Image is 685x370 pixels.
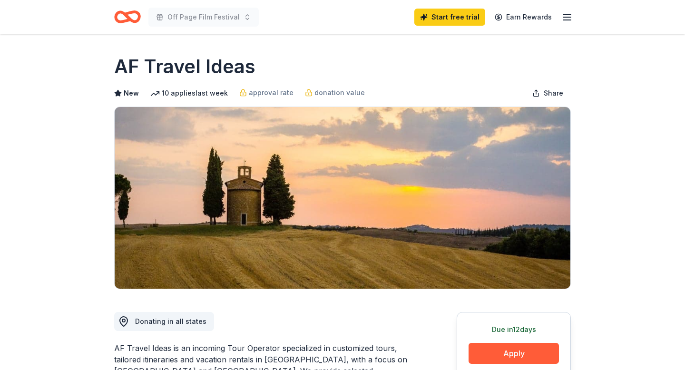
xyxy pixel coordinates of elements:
a: approval rate [239,87,294,98]
span: approval rate [249,87,294,98]
span: Off Page Film Festival [167,11,240,23]
span: Share [544,88,563,99]
a: Home [114,6,141,28]
span: donation value [314,87,365,98]
span: New [124,88,139,99]
a: donation value [305,87,365,98]
img: Image for AF Travel Ideas [115,107,570,289]
h1: AF Travel Ideas [114,53,255,80]
button: Share [525,84,571,103]
button: Apply [469,343,559,364]
a: Start free trial [414,9,485,26]
div: 10 applies last week [150,88,228,99]
span: Donating in all states [135,317,206,325]
a: Earn Rewards [489,9,558,26]
button: Off Page Film Festival [148,8,259,27]
div: Due in 12 days [469,324,559,335]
